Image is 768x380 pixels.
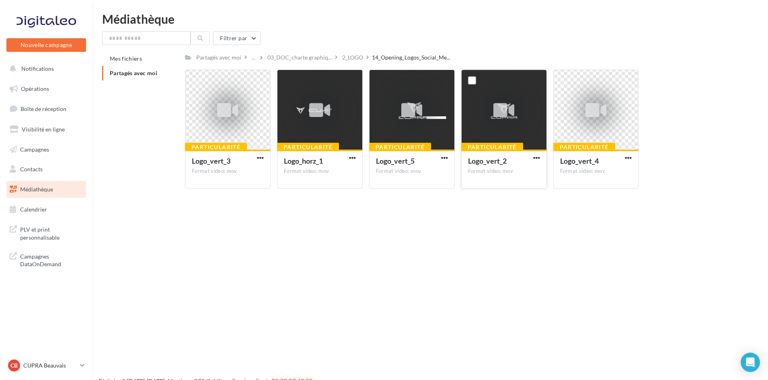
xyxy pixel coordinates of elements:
[33,47,40,53] img: tab_domain_overview_orange.svg
[277,143,339,152] div: Particularité
[553,143,615,152] div: Particularité
[5,181,88,198] a: Médiathèque
[20,186,53,193] span: Médiathèque
[5,80,88,97] a: Opérations
[20,251,83,268] span: Campagnes DataOnDemand
[250,52,257,63] div: ...
[6,358,86,373] a: CB CUPRA Beauvais
[5,100,88,117] a: Boîte de réception
[284,168,356,175] div: Format video: mov
[196,53,241,62] div: Partagés avec moi
[468,168,540,175] div: Format video: mov
[342,53,363,62] div: 2_LOGO
[21,21,91,27] div: Domaine: [DOMAIN_NAME]
[5,248,88,271] a: Campagnes DataOnDemand
[42,47,62,53] div: Domaine
[5,121,88,138] a: Visibilité en ligne
[20,146,49,152] span: Campagnes
[461,143,523,152] div: Particularité
[20,224,83,241] span: PLV et print personnalisable
[5,141,88,158] a: Campagnes
[369,143,431,152] div: Particularité
[372,53,450,62] span: 14_Opening_Logos_Social_Me...
[741,353,760,372] div: Open Intercom Messenger
[23,362,77,370] p: CUPRA Beauvais
[560,168,632,175] div: Format video: mov
[10,362,18,370] span: CB
[110,70,157,76] span: Partagés avec moi
[192,168,264,175] div: Format video: mov
[284,156,323,165] span: Logo_horz_1
[13,21,19,27] img: website_grey.svg
[192,156,230,165] span: Logo_vert_3
[376,168,448,175] div: Format video: mov
[185,143,247,152] div: Particularité
[5,221,88,244] a: PLV et print personnalisable
[213,31,261,45] button: Filtrer par
[21,65,54,72] span: Notifications
[20,166,43,173] span: Contacts
[376,156,415,165] span: Logo_vert_5
[5,161,88,178] a: Contacts
[5,201,88,218] a: Calendrier
[22,126,65,133] span: Visibilité en ligne
[110,55,142,62] span: Mes fichiers
[6,38,86,52] button: Nouvelle campagne
[21,105,66,112] span: Boîte de réception
[101,47,121,53] div: Mots-clés
[102,13,758,25] div: Médiathèque
[5,60,84,77] button: Notifications
[20,206,47,213] span: Calendrier
[267,53,332,62] span: 03_DOC_charte graphiq...
[13,13,19,19] img: logo_orange.svg
[92,47,99,53] img: tab_keywords_by_traffic_grey.svg
[21,85,49,92] span: Opérations
[23,13,39,19] div: v 4.0.25
[468,156,507,165] span: Logo_vert_2
[560,156,599,165] span: Logo_vert_4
